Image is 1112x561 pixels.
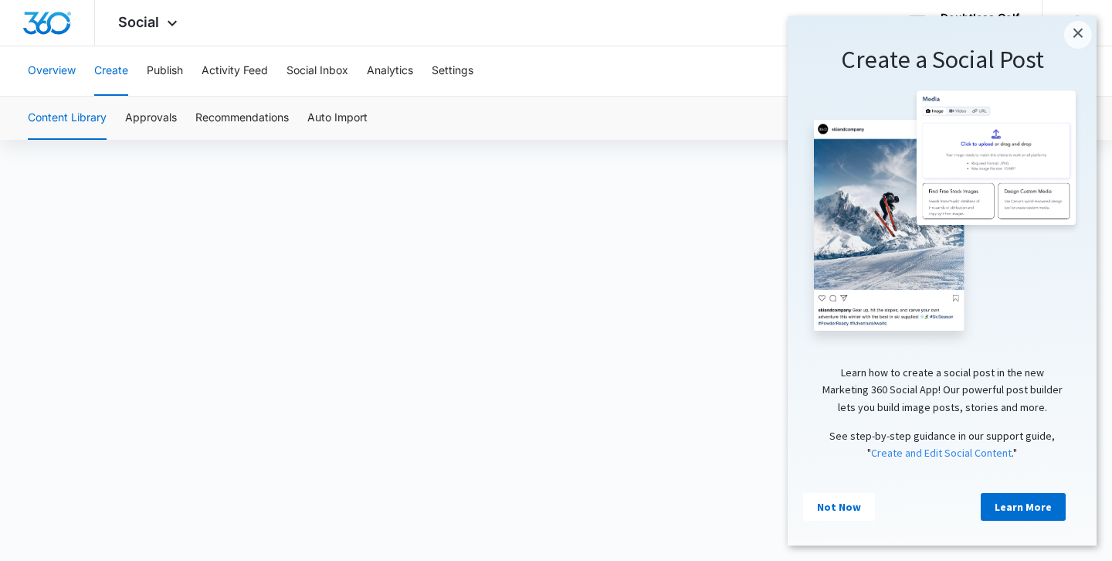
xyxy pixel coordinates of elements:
span: Social [118,14,159,30]
a: Create and Edit Social Content [83,430,224,444]
button: Recommendations [195,97,289,140]
button: Settings [432,46,473,96]
p: Learn how to create a social post in the new Marketing 360 Social App! Our powerful post builder ... [15,348,293,399]
button: Publish [147,46,183,96]
p: See step-by-step guidance in our support guide, " ." [15,411,293,446]
a: Not Now [15,477,87,505]
button: Create [94,46,128,96]
button: Content Library [28,97,107,140]
button: Social Inbox [286,46,348,96]
button: Approvals [125,97,177,140]
div: account name [941,12,1019,24]
button: Overview [28,46,76,96]
button: Auto Import [307,97,368,140]
a: Close modal [276,5,304,32]
h1: Create a Social Post [15,28,293,60]
button: Analytics [367,46,413,96]
a: Learn More [193,477,278,505]
button: Activity Feed [202,46,268,96]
